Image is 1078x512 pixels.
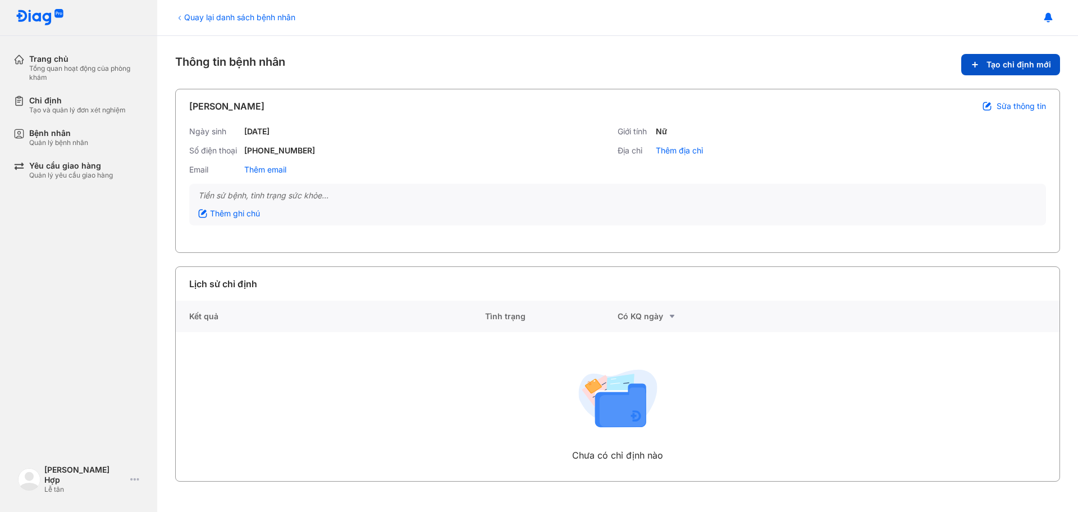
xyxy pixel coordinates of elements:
div: Thêm ghi chú [198,209,260,219]
div: Lịch sử chỉ định [189,277,257,291]
div: Quay lại danh sách bệnh nhân [175,11,295,23]
div: [DATE] [244,126,269,137]
div: Thêm địa chỉ [656,146,703,156]
div: Tiền sử bệnh, tình trạng sức khỏe... [198,191,1037,201]
div: Có KQ ngày [618,310,750,323]
div: Chưa có chỉ định nào [572,448,663,462]
div: Chỉ định [29,96,126,106]
div: Giới tính [618,126,651,137]
div: Lễ tân [44,485,126,494]
div: Tổng quan hoạt động của phòng khám [29,64,144,82]
div: Email [189,165,240,175]
div: Ngày sinh [189,126,240,137]
div: [PERSON_NAME] Hợp [44,465,126,485]
div: [PERSON_NAME] [189,99,264,113]
img: logo [18,468,40,491]
button: Tạo chỉ định mới [961,54,1060,75]
span: Tạo chỉ định mới [986,60,1051,70]
div: Trang chủ [29,54,144,64]
div: Quản lý bệnh nhân [29,138,88,147]
span: Sửa thông tin [997,101,1046,111]
div: Kết quả [176,301,485,332]
div: Tạo và quản lý đơn xét nghiệm [29,106,126,115]
div: Nữ [656,126,667,137]
div: [PHONE_NUMBER] [244,146,315,156]
img: logo [16,9,64,26]
div: Tình trạng [485,301,618,332]
div: Quản lý yêu cầu giao hàng [29,171,113,180]
div: Thông tin bệnh nhân [175,54,1060,75]
div: Địa chỉ [618,146,651,156]
div: Bệnh nhân [29,128,88,138]
div: Số điện thoại [189,146,240,156]
div: Yêu cầu giao hàng [29,161,113,171]
div: Thêm email [244,165,286,175]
